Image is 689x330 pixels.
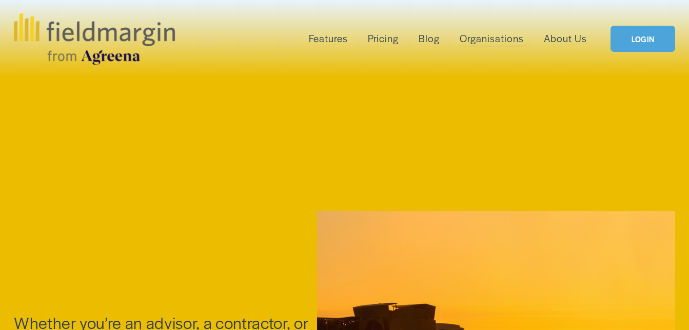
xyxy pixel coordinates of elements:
span: Features [309,31,348,46]
a: LOGIN [611,26,675,52]
a: About Us [544,30,587,47]
a: Blog [419,30,440,47]
img: fieldmargin.com [14,13,175,65]
a: folder dropdown [309,30,348,47]
a: Organisations [460,30,524,47]
a: Pricing [368,30,399,47]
